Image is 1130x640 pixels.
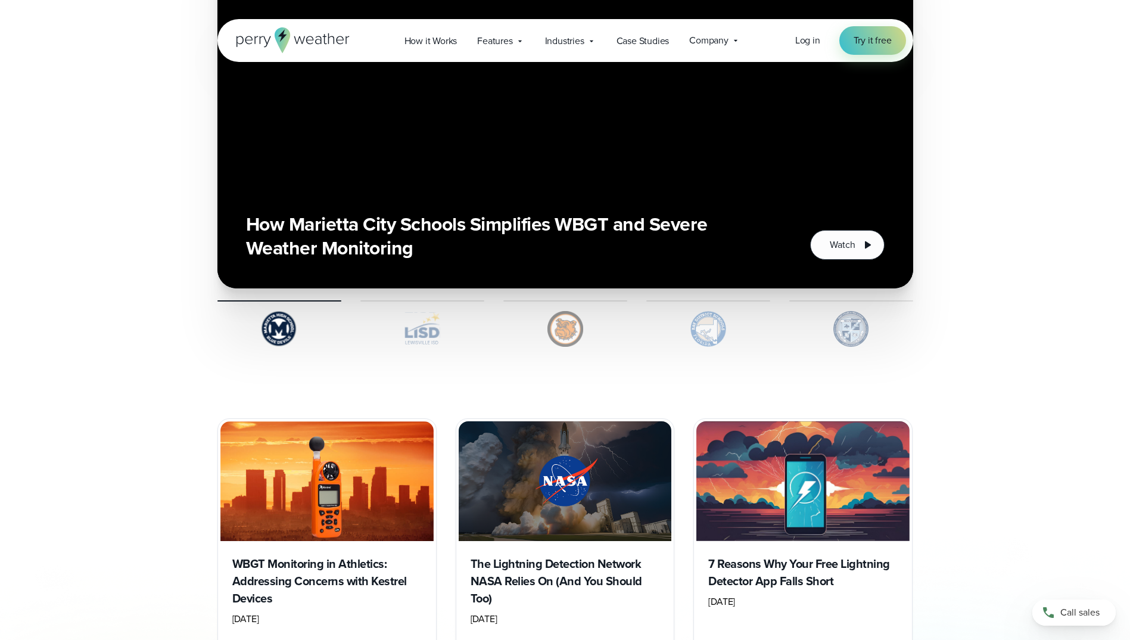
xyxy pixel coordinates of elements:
span: Call sales [1060,605,1100,620]
span: Watch [830,238,855,252]
span: Features [477,34,512,48]
div: [DATE] [232,612,422,626]
h3: The Lightning Detection Network NASA Relies On (And You Should Too) [471,555,660,607]
a: Call sales [1032,599,1116,626]
span: Company [689,33,729,48]
div: [DATE] [471,612,660,626]
a: Try it free [839,26,906,55]
a: Case Studies [606,29,680,53]
h3: 7 Reasons Why Your Free Lightning Detector App Falls Short [708,555,898,590]
a: Log in [795,33,820,48]
img: Lewisville ISD logo [360,311,484,347]
span: How it Works [404,34,457,48]
h3: How Marietta City Schools Simplifies WBGT and Severe Weather Monitoring [246,212,782,260]
span: Try it free [854,33,892,48]
img: NASA lightning National lightning detection network [459,421,672,541]
button: Watch [810,230,884,260]
div: [DATE] [708,595,898,609]
img: Bay District Schools Logo [646,311,770,347]
span: Industries [545,34,584,48]
span: Case Studies [617,34,670,48]
img: West Orange High School [789,311,913,347]
a: How it Works [394,29,468,53]
span: Log in [795,33,820,47]
h3: WBGT Monitoring in Athletics: Addressing Concerns with Kestrel Devices [232,555,422,607]
img: Artesia Public Schools Logo [503,311,627,347]
img: Free Lightning Detection Apps [696,421,910,541]
img: Marietta-High-School.svg [217,311,341,347]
